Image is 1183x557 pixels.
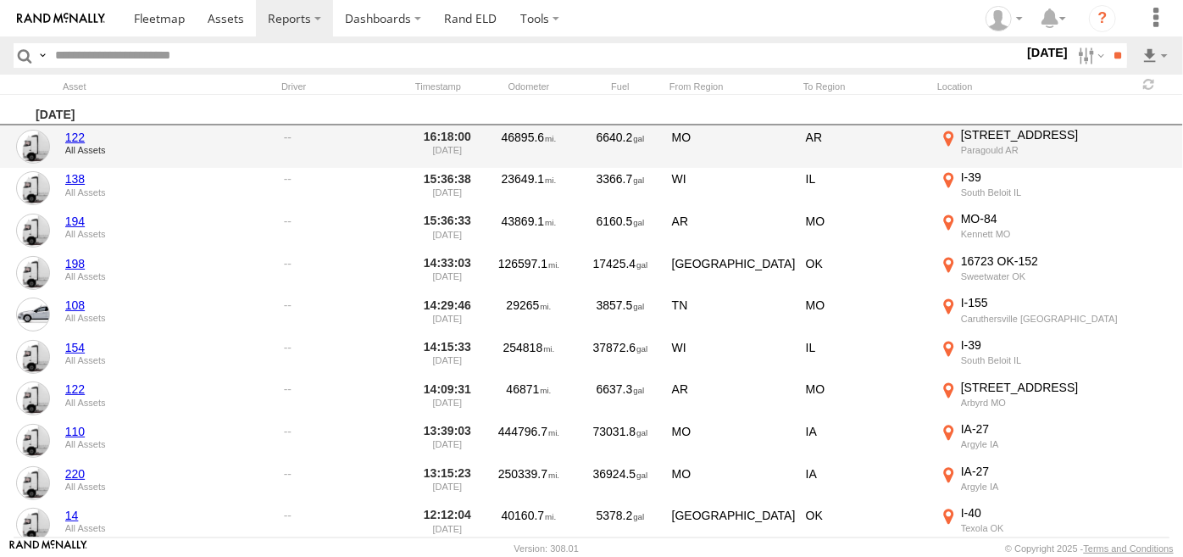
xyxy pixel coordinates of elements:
[65,398,272,408] div: All Assets
[65,214,272,229] a: 194
[415,380,480,419] div: 14:09:31 [DATE]
[961,438,1130,450] div: Argyle IA
[486,505,571,544] div: 40160.7
[578,170,663,209] div: 3366.7
[415,170,480,209] div: 15:36:38 [DATE]
[937,211,1132,250] label: Click to View Event Location
[669,505,797,544] div: [GEOGRAPHIC_DATA]
[669,253,797,292] div: [GEOGRAPHIC_DATA]
[803,464,930,503] div: IA
[578,337,663,376] div: 37872.6
[803,337,930,376] div: IL
[937,380,1132,419] label: Click to View Event Location
[65,229,272,239] div: All Assets
[669,127,797,166] div: MO
[65,482,272,492] div: All Assets
[578,253,663,292] div: 17425.4
[486,211,571,250] div: 43869.1
[961,397,1130,409] div: Arbyrd MO
[415,505,480,544] div: 12:12:04 [DATE]
[1084,543,1174,554] a: Terms and Conditions
[669,337,797,376] div: WI
[803,170,930,209] div: IL
[514,543,579,554] div: Version: 308.01
[961,127,1130,142] div: [STREET_ADDRESS]
[937,505,1132,544] label: Click to View Event Location
[415,253,480,292] div: 14:33:03 [DATE]
[1071,43,1108,68] label: Search Filter Options
[961,144,1130,156] div: Paragould AR
[65,439,272,449] div: All Assets
[803,211,930,250] div: MO
[65,130,272,145] a: 122
[578,464,663,503] div: 36924.5
[1089,5,1116,32] i: ?
[1139,76,1159,92] span: Refresh
[803,505,930,544] div: OK
[961,170,1130,185] div: I-39
[669,170,797,209] div: WI
[937,295,1132,334] label: Click to View Event Location
[65,298,272,313] a: 108
[961,187,1130,198] div: South Beloit IL
[937,127,1132,166] label: Click to View Event Location
[937,337,1132,376] label: Click to View Event Location
[415,337,480,376] div: 14:15:33 [DATE]
[937,421,1132,460] label: Click to View Event Location
[1024,43,1071,62] label: [DATE]
[65,313,272,323] div: All Assets
[415,464,480,503] div: 13:15:23 [DATE]
[65,271,272,281] div: All Assets
[803,127,930,166] div: AR
[578,295,663,334] div: 3857.5
[961,295,1130,310] div: I-155
[669,380,797,419] div: AR
[803,380,930,419] div: MO
[65,340,272,355] a: 154
[65,466,272,482] a: 220
[961,421,1130,437] div: IA-27
[578,127,663,166] div: 6640.2
[486,380,571,419] div: 46871
[486,421,571,460] div: 444796.7
[669,464,797,503] div: MO
[578,380,663,419] div: 6637.3
[961,464,1130,479] div: IA-27
[486,253,571,292] div: 126597.1
[415,211,480,250] div: 15:36:33 [DATE]
[578,211,663,250] div: 6160.5
[961,337,1130,353] div: I-39
[1141,43,1169,68] label: Export results as...
[669,421,797,460] div: MO
[937,464,1132,503] label: Click to View Event Location
[65,424,272,439] a: 110
[937,170,1132,209] label: Click to View Event Location
[803,295,930,334] div: MO
[961,481,1130,493] div: Argyle IA
[980,6,1029,31] div: Butch Tucker
[803,253,930,292] div: OK
[9,540,87,557] a: Visit our Website
[486,464,571,503] div: 250339.7
[961,228,1130,240] div: Kennett MO
[415,421,480,460] div: 13:39:03 [DATE]
[578,421,663,460] div: 73031.8
[65,523,272,533] div: All Assets
[65,145,272,155] div: All Assets
[415,295,480,334] div: 14:29:46 [DATE]
[961,505,1130,521] div: I-40
[961,380,1130,395] div: [STREET_ADDRESS]
[961,354,1130,366] div: South Beloit IL
[65,256,272,271] a: 198
[961,253,1130,269] div: 16723 OK-152
[961,211,1130,226] div: MO-84
[65,355,272,365] div: All Assets
[486,337,571,376] div: 254818
[486,295,571,334] div: 29265
[669,211,797,250] div: AR
[65,171,272,187] a: 138
[1005,543,1174,554] div: © Copyright 2025 -
[937,253,1132,292] label: Click to View Event Location
[486,170,571,209] div: 23649.1
[961,522,1130,534] div: Texola OK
